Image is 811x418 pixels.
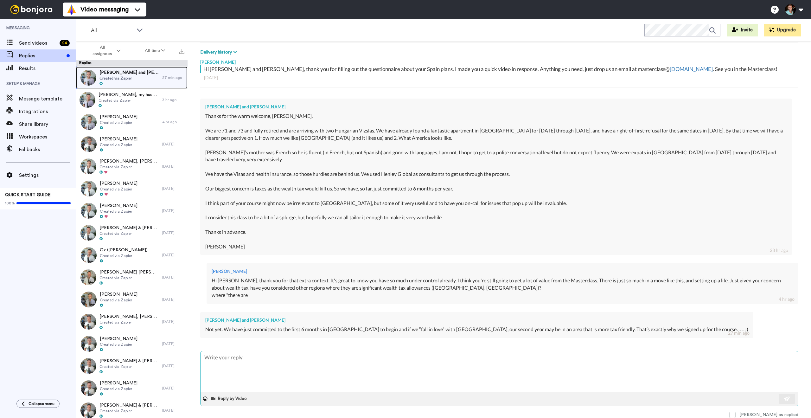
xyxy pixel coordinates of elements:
[81,247,97,263] img: a86dd238-ea13-4459-93af-1c64c4907583-thumb.jpg
[80,70,96,86] img: 2101aa5f-318e-4075-82e1-57f3f9e858cb-thumb.jpg
[76,244,188,266] a: Oz ([PERSON_NAME])Created via Zapier[DATE]
[80,225,96,241] img: 1d78c754-7877-44d1-aa02-823a19ad6c45-thumb.jpg
[100,380,137,386] span: [PERSON_NAME]
[99,225,159,231] span: [PERSON_NAME] & [PERSON_NAME]
[60,40,70,46] div: 24
[162,408,184,413] div: [DATE]
[81,136,97,152] img: bc6e5329-5e82-475e-8b3c-04db92e7dd70-thumb.jpg
[212,292,793,299] div: where *there are
[162,142,184,147] div: [DATE]
[100,180,137,187] span: [PERSON_NAME]
[162,386,184,391] div: [DATE]
[76,155,188,177] a: [PERSON_NAME], [PERSON_NAME]Created via Zapier[DATE]
[76,266,188,288] a: [PERSON_NAME] [PERSON_NAME]Created via Zapier[DATE]
[8,5,55,14] img: bj-logo-header-white.svg
[76,60,188,67] div: Replies
[133,45,178,56] button: All time
[19,171,76,179] span: Settings
[99,358,159,364] span: [PERSON_NAME] & [PERSON_NAME]
[100,120,137,125] span: Created via Zapier
[99,98,159,103] span: Created via Zapier
[205,326,748,333] div: Not yet. We have just committed to the first 6 months in [GEOGRAPHIC_DATA] to begin and if we “fa...
[212,268,793,274] div: [PERSON_NAME]
[100,342,137,347] span: Created via Zapier
[91,27,133,34] span: All
[19,133,76,141] span: Workspaces
[764,24,801,36] button: Upgrade
[80,358,96,374] img: 3d4b4a11-ae6a-4528-9f0c-4ccd4848fa5a-thumb.jpg
[162,75,184,80] div: 27 min ago
[99,69,159,76] span: [PERSON_NAME] and [PERSON_NAME]
[179,49,184,54] img: export.svg
[784,396,791,401] img: send-white.svg
[5,193,51,197] span: QUICK START GUIDE
[100,291,137,298] span: [PERSON_NAME]
[162,230,184,235] div: [DATE]
[100,298,137,303] span: Created via Zapier
[205,104,787,110] div: [PERSON_NAME] and [PERSON_NAME]
[99,402,159,408] span: [PERSON_NAME] & [PERSON_NAME]
[67,4,77,15] img: vm-color.svg
[19,120,76,128] span: Share library
[76,177,188,200] a: [PERSON_NAME]Created via Zapier[DATE]
[80,5,129,14] span: Video messaging
[100,187,137,192] span: Created via Zapier
[19,108,76,115] span: Integrations
[81,203,97,219] img: a35d1ea9-4b30-4ff7-b7c2-723e58819150-thumb.jpg
[162,97,184,102] div: 3 hr ago
[210,394,249,403] button: Reply by Video
[81,292,97,307] img: 320c3a44-3b99-488f-b097-7365a407dac2-thumb.jpg
[100,136,137,142] span: [PERSON_NAME]
[81,336,97,352] img: 101f453d-ec6f-49c6-9de6-1d553743e949-thumb.jpg
[76,333,188,355] a: [PERSON_NAME]Created via Zapier[DATE]
[77,42,133,60] button: All assignees
[162,319,184,324] div: [DATE]
[99,313,159,320] span: [PERSON_NAME], [PERSON_NAME]
[81,380,97,396] img: 27586d36-b2fd-43f9-8b60-5356bc30bb0a-thumb.jpg
[99,364,159,369] span: Created via Zapier
[90,44,115,57] span: All assignees
[81,181,97,196] img: af2f56d8-fe72-4a66-9c2b-4acd31d6b90f-thumb.jpg
[29,401,54,406] span: Collapse menu
[727,24,758,36] a: Invite
[76,89,188,111] a: [PERSON_NAME], my husband [PERSON_NAME], and our two kids [PERSON_NAME] (age [DEMOGRAPHIC_DATA]) ...
[5,201,15,206] span: 100%
[770,247,788,254] div: 23 hr ago
[80,314,96,330] img: 648155f2-7a2e-4a44-a1a4-2bf1d8257b51-thumb.jpg
[99,164,159,170] span: Created via Zapier
[162,297,184,302] div: [DATE]
[19,95,76,103] span: Message template
[81,114,97,130] img: d4529c58-71d0-4565-a29c-842a7d7b5695-thumb.jpg
[76,67,188,89] a: [PERSON_NAME] and [PERSON_NAME]Created via Zapier27 min ago
[76,133,188,155] a: [PERSON_NAME]Created via Zapier[DATE]
[162,119,184,125] div: 4 hr ago
[80,158,96,174] img: 238fae6d-6132-4ce1-a9fa-be0135bdc4c2-thumb.jpg
[76,222,188,244] a: [PERSON_NAME] & [PERSON_NAME]Created via Zapier[DATE]
[99,269,159,275] span: [PERSON_NAME] [PERSON_NAME]
[200,56,798,65] div: [PERSON_NAME]
[670,66,713,72] a: [DOMAIN_NAME]
[100,247,148,253] span: Oz ([PERSON_NAME])
[728,330,750,336] div: 27 min ago
[19,39,57,47] span: Send videos
[100,386,137,391] span: Created via Zapier
[203,65,797,73] div: Hi [PERSON_NAME] and [PERSON_NAME], thank you for filling out the questionnaire about your Spain ...
[99,158,159,164] span: [PERSON_NAME], [PERSON_NAME]
[100,209,137,214] span: Created via Zapier
[779,296,795,302] div: 4 hr ago
[99,275,159,280] span: Created via Zapier
[19,65,76,72] span: Results
[100,203,137,209] span: [PERSON_NAME]
[100,336,137,342] span: [PERSON_NAME]
[99,320,159,325] span: Created via Zapier
[19,146,76,153] span: Fallbacks
[80,269,96,285] img: c1798110-014c-4a00-bc1c-82f46b982d64-thumb.jpg
[177,46,186,55] button: Export all results that match these filters now.
[162,275,184,280] div: [DATE]
[162,186,184,191] div: [DATE]
[76,288,188,311] a: [PERSON_NAME]Created via Zapier[DATE]
[162,164,184,169] div: [DATE]
[162,208,184,213] div: [DATE]
[99,231,159,236] span: Created via Zapier
[76,355,188,377] a: [PERSON_NAME] & [PERSON_NAME]Created via Zapier[DATE]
